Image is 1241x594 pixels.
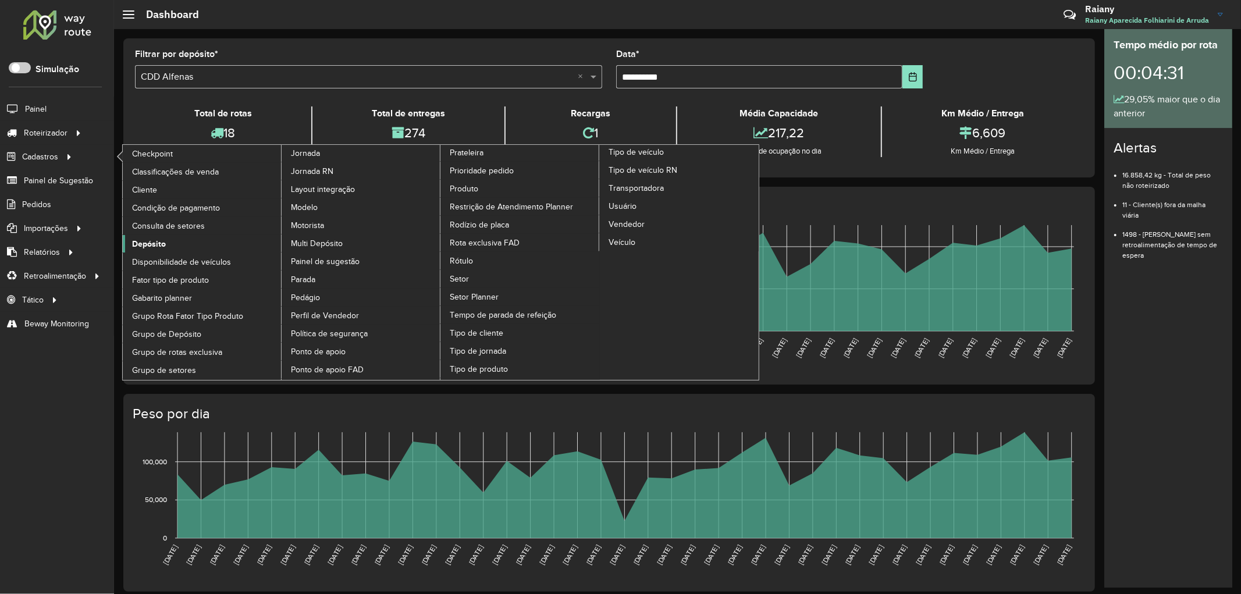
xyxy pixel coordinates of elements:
text: 100,000 [143,458,167,465]
text: [DATE] [938,544,955,566]
span: Produto [450,183,478,195]
a: Pedágio [282,289,441,306]
span: Tempo de parada de refeição [450,309,556,321]
span: Parada [291,273,315,286]
text: [DATE] [797,544,814,566]
a: Usuário [599,197,759,215]
a: Contato Rápido [1057,2,1082,27]
text: [DATE] [937,337,954,359]
a: Checkpoint [123,145,282,162]
a: Veículo [599,233,759,251]
text: 0 [163,534,167,542]
span: Cadastros [22,151,58,163]
a: Tipo de veículo RN [599,161,759,179]
div: 274 [315,120,502,145]
a: Ponto de apoio [282,343,441,360]
span: Veículo [609,236,635,248]
span: Painel de sugestão [291,255,360,268]
span: Prioridade pedido [450,165,514,177]
text: [DATE] [397,544,414,566]
div: Km Médio / Entrega [885,106,1080,120]
text: [DATE] [1008,337,1025,359]
text: [DATE] [1009,544,1026,566]
span: Disponibilidade de veículos [132,256,231,268]
div: 6,609 [885,120,1080,145]
span: Tático [22,294,44,306]
span: Motorista [291,219,324,232]
text: [DATE] [467,544,484,566]
a: Tipo de cliente [440,324,600,342]
text: [DATE] [984,337,1001,359]
span: Rótulo [450,255,473,267]
text: [DATE] [820,544,837,566]
a: Jornada [123,145,441,380]
text: [DATE] [561,544,578,566]
a: Parada [282,271,441,288]
text: [DATE] [656,544,673,566]
span: Transportadora [609,182,664,194]
a: Disponibilidade de veículos [123,253,282,271]
text: [DATE] [726,544,743,566]
text: [DATE] [632,544,649,566]
text: [DATE] [771,337,788,359]
text: [DATE] [842,337,859,359]
span: Tipo de veículo RN [609,164,677,176]
a: Rótulo [440,252,600,269]
div: Recargas [509,106,673,120]
div: Total de entregas [315,106,502,120]
text: [DATE] [1032,337,1049,359]
div: Média de ocupação no dia [680,145,878,157]
a: Política de segurança [282,325,441,342]
text: [DATE] [1032,544,1049,566]
text: [DATE] [1055,337,1072,359]
text: [DATE] [890,337,906,359]
a: Produto [440,180,600,197]
text: [DATE] [374,544,390,566]
label: Simulação [35,62,79,76]
a: Grupo Rota Fator Tipo Produto [123,307,282,325]
span: Rota exclusiva FAD [450,237,520,249]
span: Gabarito planner [132,292,192,304]
div: 217,22 [680,120,878,145]
span: Painel de Sugestão [24,175,93,187]
h4: Alertas [1114,140,1223,156]
span: Ponto de apoio [291,346,346,358]
a: Prioridade pedido [440,162,600,179]
span: Condição de pagamento [132,202,220,214]
text: [DATE] [819,337,835,359]
a: Fator tipo de produto [123,271,282,289]
text: [DATE] [491,544,508,566]
span: Checkpoint [132,148,173,160]
a: Setor Planner [440,288,600,305]
a: Grupo de rotas exclusiva [123,343,282,361]
span: Retroalimentação [24,270,86,282]
a: Motorista [282,216,441,234]
a: Perfil de Vendedor [282,307,441,324]
text: [DATE] [985,544,1002,566]
span: Clear all [578,70,588,84]
a: Classificações de venda [123,163,282,180]
span: Fator tipo de produto [132,274,209,286]
span: Setor Planner [450,291,499,303]
a: Painel de sugestão [282,252,441,270]
a: Prateleira [282,145,600,380]
span: Prateleira [450,147,483,159]
span: Tipo de produto [450,363,508,375]
button: Choose Date [902,65,923,88]
div: Km Médio / Entrega [885,145,1080,157]
text: [DATE] [326,544,343,566]
text: [DATE] [279,544,296,566]
text: [DATE] [538,544,555,566]
span: Depósito [132,238,166,250]
text: [DATE] [255,544,272,566]
text: [DATE] [350,544,367,566]
text: [DATE] [962,544,979,566]
text: [DATE] [844,544,860,566]
text: [DATE] [609,544,625,566]
text: [DATE] [867,544,884,566]
span: Multi Depósito [291,237,343,250]
text: [DATE] [303,544,319,566]
a: Grupo de Depósito [123,325,282,343]
text: 50,000 [145,496,167,504]
div: 00:04:31 [1114,53,1223,93]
